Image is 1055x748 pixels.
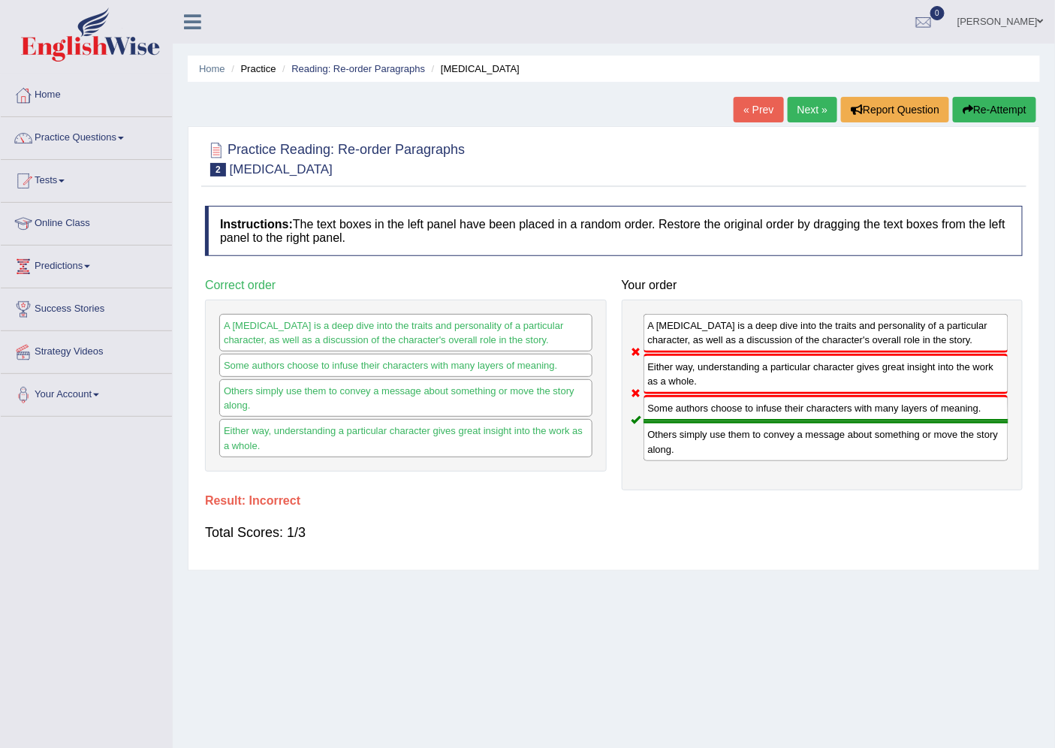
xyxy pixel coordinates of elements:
a: Your Account [1,374,172,412]
div: Total Scores: 1/3 [205,514,1023,550]
h4: Your order [622,279,1023,292]
small: [MEDICAL_DATA] [230,162,333,176]
a: « Prev [734,97,783,122]
div: Some authors choose to infuse their characters with many layers of meaning. [644,395,1009,421]
a: Practice Questions [1,117,172,155]
h2: Practice Reading: Re-order Paragraphs [205,139,465,176]
li: [MEDICAL_DATA] [428,62,520,76]
span: 2 [210,163,226,176]
h4: Correct order [205,279,607,292]
span: 0 [930,6,945,20]
a: Online Class [1,203,172,240]
a: Reading: Re-order Paragraphs [291,63,425,74]
b: Instructions: [220,218,293,231]
div: Either way, understanding a particular character gives great insight into the work as a whole. [219,419,592,457]
a: Home [1,74,172,112]
div: Either way, understanding a particular character gives great insight into the work as a whole. [644,354,1009,394]
a: Strategy Videos [1,331,172,369]
a: Success Stories [1,288,172,326]
a: Home [199,63,225,74]
button: Re-Attempt [953,97,1036,122]
div: Others simply use them to convey a message about something or move the story along. [644,421,1009,460]
div: A [MEDICAL_DATA] is a deep dive into the traits and personality of a particular character, as wel... [644,314,1009,353]
a: Predictions [1,246,172,283]
h4: The text boxes in the left panel have been placed in a random order. Restore the original order b... [205,206,1023,256]
button: Report Question [841,97,949,122]
li: Practice [228,62,276,76]
a: Next » [788,97,837,122]
a: Tests [1,160,172,198]
div: A [MEDICAL_DATA] is a deep dive into the traits and personality of a particular character, as wel... [219,314,592,351]
div: Some authors choose to infuse their characters with many layers of meaning. [219,354,592,377]
div: Others simply use them to convey a message about something or move the story along. [219,379,592,417]
h4: Result: [205,494,1023,508]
